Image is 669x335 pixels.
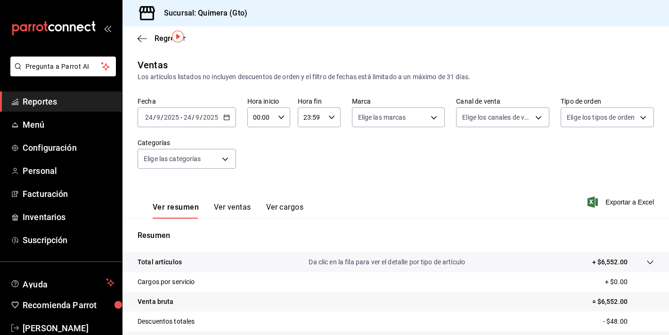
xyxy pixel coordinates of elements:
[161,114,163,121] span: /
[456,98,549,105] label: Canal de venta
[298,98,341,105] label: Hora fin
[138,98,236,105] label: Fecha
[153,203,303,219] div: navigation tabs
[138,72,654,82] div: Los artículos listados no incluyen descuentos de orden y el filtro de fechas está limitado a un m...
[23,141,114,154] span: Configuración
[23,211,114,223] span: Inventarios
[23,164,114,177] span: Personal
[214,203,251,219] button: Ver ventas
[462,113,532,122] span: Elige los canales de venta
[7,68,116,78] a: Pregunta a Parrot AI
[145,114,153,121] input: --
[183,114,192,121] input: --
[10,57,116,76] button: Pregunta a Parrot AI
[138,277,195,287] p: Cargos por servicio
[592,297,654,307] p: = $6,552.00
[138,230,654,241] p: Resumen
[153,203,199,219] button: Ver resumen
[23,322,114,335] span: [PERSON_NAME]
[358,113,406,122] span: Elige las marcas
[138,58,168,72] div: Ventas
[561,98,654,105] label: Tipo de orden
[104,25,111,32] button: open_drawer_menu
[138,257,182,267] p: Total artículos
[138,34,186,43] button: Regresar
[192,114,195,121] span: /
[156,114,161,121] input: --
[23,299,114,311] span: Recomienda Parrot
[23,118,114,131] span: Menú
[309,257,465,267] p: Da clic en la fila para ver el detalle por tipo de artículo
[603,317,654,327] p: - $48.00
[592,257,628,267] p: + $6,552.00
[195,114,200,121] input: --
[605,277,654,287] p: + $0.00
[23,95,114,108] span: Reportes
[23,188,114,200] span: Facturación
[200,114,203,121] span: /
[23,277,102,288] span: Ayuda
[138,297,173,307] p: Venta bruta
[352,98,445,105] label: Marca
[153,114,156,121] span: /
[25,62,101,72] span: Pregunta a Parrot AI
[23,234,114,246] span: Suscripción
[266,203,304,219] button: Ver cargos
[567,113,635,122] span: Elige los tipos de orden
[180,114,182,121] span: -
[589,196,654,208] button: Exportar a Excel
[163,114,179,121] input: ----
[144,154,201,163] span: Elige las categorías
[138,139,236,146] label: Categorías
[203,114,219,121] input: ----
[247,98,290,105] label: Hora inicio
[155,34,186,43] span: Regresar
[138,317,195,327] p: Descuentos totales
[172,31,184,42] img: Tooltip marker
[156,8,247,19] h3: Sucursal: Quimera (Gto)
